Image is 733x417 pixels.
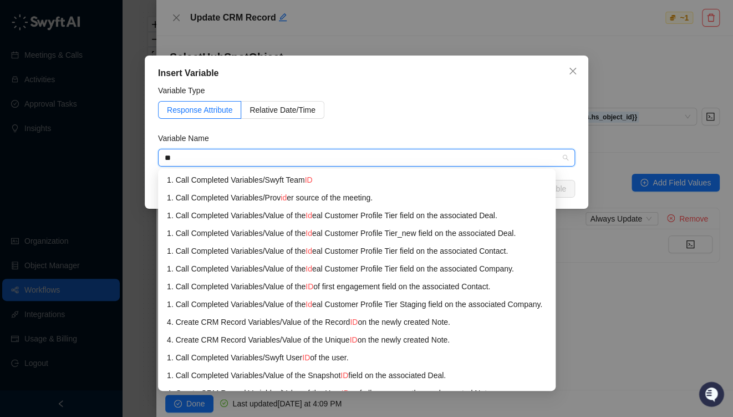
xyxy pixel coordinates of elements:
[11,157,20,165] div: 📚
[306,300,312,309] span: Id
[38,112,140,120] div: We're available if you need us!
[306,211,312,220] span: Id
[167,334,547,346] div: 4. Create CRM Record Variables / Value of the Unique on the newly created Note.
[167,263,547,275] div: 1. Call Completed Variables / Value of the eal Customer Profile Tier field on the associated Comp...
[167,209,547,222] div: 1. Call Completed Variables / Value of the eal Customer Profile Tier field on the associated Deal.
[11,101,31,120] img: 5124521997842_fc6d7dfcefe973c2e489_88.png
[45,151,90,171] a: 📶Status
[158,132,216,144] label: Variable Name
[11,11,33,33] img: Swyft AI
[250,105,315,114] span: Relative Date/Time
[281,193,287,202] span: id
[167,227,547,239] div: 1. Call Completed Variables / Value of the eal Customer Profile Tier_new field on the associated ...
[22,155,41,167] span: Docs
[167,280,547,293] div: 1. Call Completed Variables / Value of the of first engagement field on the associated Contact.
[167,387,547,399] div: 4. Create CRM Record Variables / Value of the User s of all owners on the newly created Note.
[158,67,575,80] div: Insert Variable
[167,245,547,257] div: 1. Call Completed Variables / Value of the eal Customer Profile Tier field on the associated Cont...
[350,318,358,326] span: ID
[167,351,547,364] div: 1. Call Completed Variables / Swyft User of the user.
[7,151,45,171] a: 📚Docs
[167,192,547,204] div: 1. Call Completed Variables / Prov er source of the meeting.
[38,101,182,112] div: Start new chat
[568,67,577,76] span: close
[158,84,212,97] label: Variable Type
[306,229,312,238] span: Id
[305,175,313,184] span: ID
[306,247,312,255] span: Id
[167,174,547,186] div: 1. Call Completed Variables / Swyft Team
[167,298,547,310] div: 1. Call Completed Variables / Value of the eal Customer Profile Tier Staging field on the associa...
[302,353,310,362] span: ID
[110,183,134,191] span: Pylon
[11,62,202,80] h2: How can we help?
[342,389,349,398] span: ID
[564,62,582,80] button: Close
[50,157,59,165] div: 📶
[167,316,547,328] div: 4. Create CRM Record Variables / Value of the Record on the newly created Note.
[698,380,727,410] iframe: Open customer support
[306,282,313,291] span: ID
[340,371,348,380] span: ID
[167,105,232,114] span: Response Attribute
[306,264,312,273] span: Id
[349,335,357,344] span: ID
[167,369,547,381] div: 1. Call Completed Variables / Value of the Snapshot field on the associated Deal.
[11,44,202,62] p: Welcome 👋
[189,104,202,117] button: Start new chat
[78,182,134,191] a: Powered byPylon
[61,155,85,167] span: Status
